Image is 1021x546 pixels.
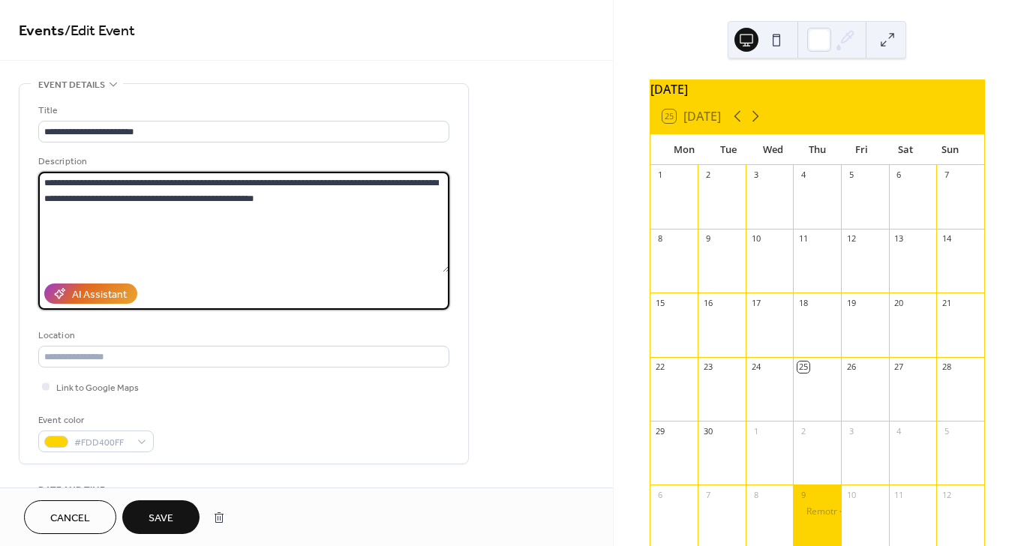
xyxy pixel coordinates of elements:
div: 4 [797,169,809,181]
div: 18 [797,297,809,308]
div: Remotr <> Casa Gori Instagram live [793,505,841,518]
div: 12 [845,233,857,244]
div: 11 [893,489,905,500]
div: 27 [893,361,905,373]
div: Mon [662,135,707,165]
div: 14 [941,233,952,244]
div: 9 [702,233,713,244]
div: 2 [702,169,713,181]
div: Event color [38,412,151,428]
div: [DATE] [650,80,984,98]
span: Cancel [50,511,90,526]
div: 17 [750,297,761,308]
div: 2 [797,425,809,436]
div: Fri [839,135,884,165]
div: 8 [750,489,761,500]
div: 25 [797,361,809,373]
div: Wed [751,135,795,165]
div: Description [38,154,446,169]
div: 6 [655,489,666,500]
div: 3 [845,425,857,436]
div: Tue [707,135,751,165]
div: 10 [750,233,761,244]
div: 24 [750,361,761,373]
div: 4 [893,425,905,436]
div: 1 [750,425,761,436]
div: 16 [702,297,713,308]
div: 5 [941,425,952,436]
a: Events [19,16,65,46]
div: 13 [893,233,905,244]
span: Event details [38,77,105,93]
div: 22 [655,361,666,373]
button: Cancel [24,500,116,534]
div: Sun [928,135,972,165]
div: Location [38,328,446,343]
span: / Edit Event [65,16,135,46]
div: 8 [655,233,666,244]
div: 7 [941,169,952,181]
div: Thu [795,135,839,165]
div: 9 [797,489,809,500]
button: AI Assistant [44,283,137,304]
div: 23 [702,361,713,373]
div: 28 [941,361,952,373]
div: Remotr <> Casa Gori Instagram live [806,505,955,518]
div: 11 [797,233,809,244]
div: 19 [845,297,857,308]
div: 5 [845,169,857,181]
div: 10 [845,489,857,500]
div: 21 [941,297,952,308]
div: 1 [655,169,666,181]
div: 20 [893,297,905,308]
div: 29 [655,425,666,436]
div: 12 [941,489,952,500]
div: 3 [750,169,761,181]
button: Save [122,500,200,534]
div: Title [38,103,446,118]
span: Save [149,511,173,526]
span: #FDD400FF [74,435,130,451]
div: 26 [845,361,857,373]
div: 6 [893,169,905,181]
span: Link to Google Maps [56,380,139,396]
div: 15 [655,297,666,308]
div: 7 [702,489,713,500]
div: Sat [884,135,928,165]
div: 30 [702,425,713,436]
span: Date and time [38,482,105,498]
div: AI Assistant [72,287,127,303]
